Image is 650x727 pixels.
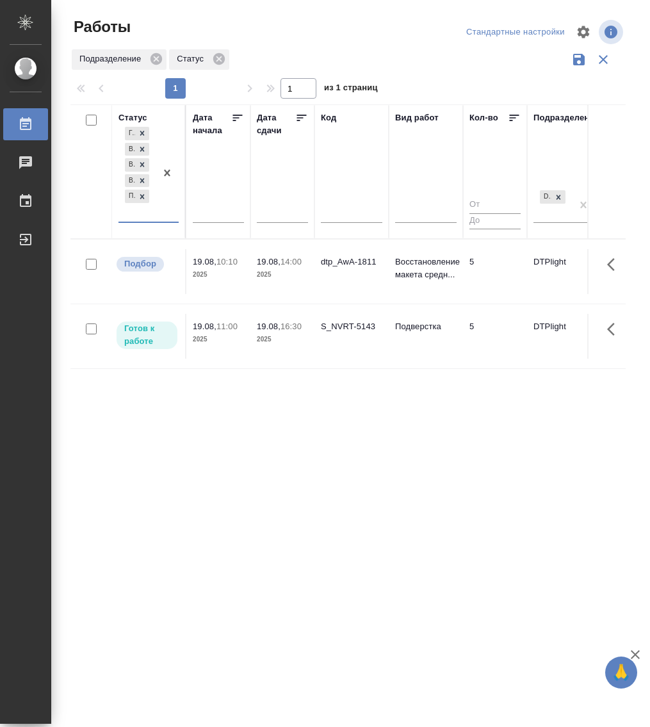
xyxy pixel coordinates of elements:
div: Кол-во [469,111,498,124]
div: Готов к работе, В работе, В ожидании, Выполнен, Подбор [124,126,150,142]
p: 2025 [257,268,308,281]
p: Восстановление макета средн... [395,256,457,281]
p: 2025 [193,333,244,346]
div: Подразделение [533,111,599,124]
div: Подбор [125,190,135,203]
td: 5 [463,314,527,359]
div: Статус [118,111,147,124]
p: 19.08, [193,257,216,266]
span: Настроить таблицу [568,17,599,47]
div: Вид работ [395,111,439,124]
div: В работе [125,143,135,156]
span: 🙏 [610,659,632,686]
div: Дата начала [193,111,231,137]
div: S_NVRT-5143 [321,320,382,333]
p: 19.08, [193,322,216,331]
div: Исполнитель может приступить к работе [115,320,179,350]
div: Готов к работе [125,127,135,140]
p: Подверстка [395,320,457,333]
p: 2025 [193,268,244,281]
div: В ожидании [125,158,135,172]
span: Работы [70,17,131,37]
input: От [469,197,521,213]
button: Здесь прячутся важные кнопки [599,249,630,280]
div: Статус [169,49,229,70]
div: Выполнен [125,174,135,188]
div: Можно подбирать исполнителей [115,256,179,273]
button: Сохранить фильтры [567,47,591,72]
div: Готов к работе, В работе, В ожидании, Выполнен, Подбор [124,173,150,189]
p: 10:10 [216,257,238,266]
div: DTPlight [539,189,567,205]
p: 14:00 [280,257,302,266]
p: 2025 [257,333,308,346]
p: 19.08, [257,257,280,266]
div: Подразделение [72,49,167,70]
button: 🙏 [605,657,637,689]
input: До [469,213,521,229]
div: Готов к работе, В работе, В ожидании, Выполнен, Подбор [124,157,150,173]
p: Подразделение [79,53,145,65]
p: 19.08, [257,322,280,331]
p: 16:30 [280,322,302,331]
p: Готов к работе [124,322,170,348]
span: из 1 страниц [324,80,378,99]
div: Код [321,111,336,124]
span: Посмотреть информацию [599,20,626,44]
div: Готов к работе, В работе, В ожидании, Выполнен, Подбор [124,188,150,204]
div: DTPlight [540,190,551,204]
div: split button [463,22,568,42]
div: Готов к работе, В работе, В ожидании, Выполнен, Подбор [124,142,150,158]
p: 11:00 [216,322,238,331]
button: Сбросить фильтры [591,47,615,72]
button: Здесь прячутся важные кнопки [599,314,630,345]
p: Подбор [124,257,156,270]
td: DTPlight [527,314,601,359]
td: 5 [463,249,527,294]
p: Статус [177,53,208,65]
div: Дата сдачи [257,111,295,137]
td: DTPlight [527,249,601,294]
div: dtp_AwA-1811 [321,256,382,268]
